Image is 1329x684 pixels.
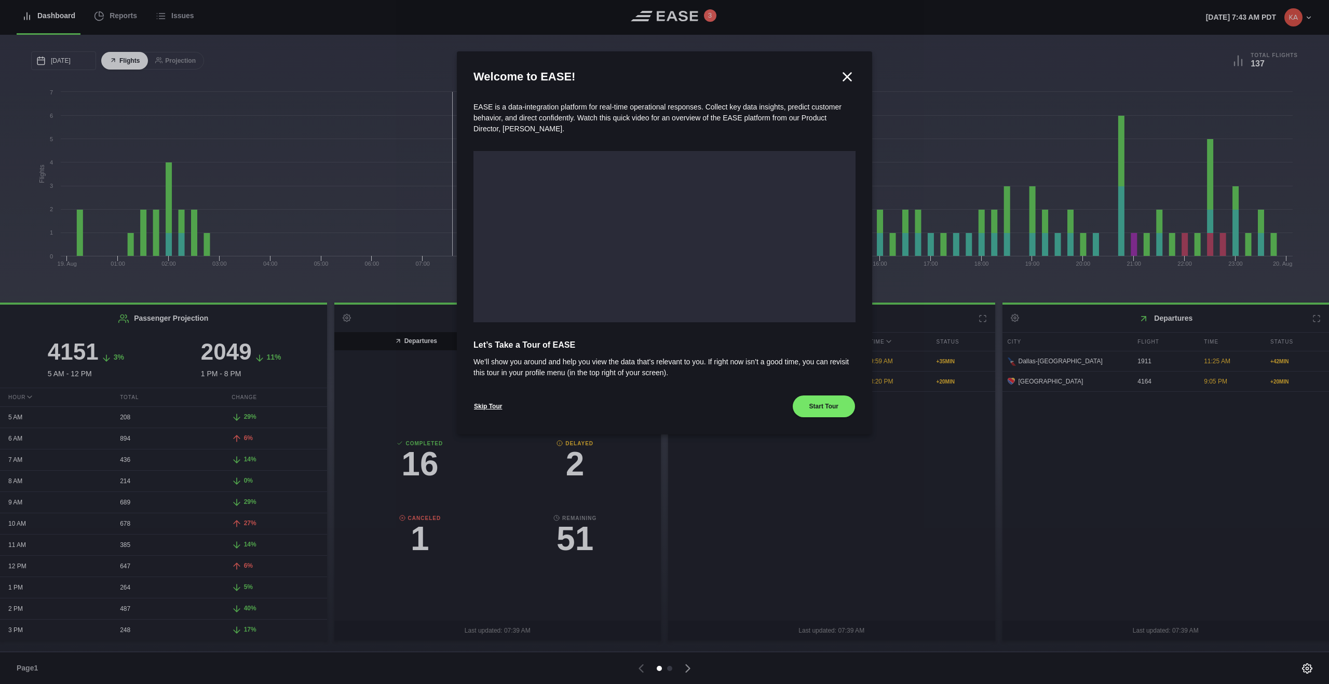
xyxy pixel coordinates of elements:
span: Page 1 [17,663,43,674]
iframe: onboarding [473,151,856,322]
button: Skip Tour [473,395,503,418]
button: Start Tour [792,395,856,418]
h2: Welcome to EASE! [473,68,839,85]
span: Let’s Take a Tour of EASE [473,339,856,351]
span: We’ll show you around and help you view the data that’s relevant to you. If right now isn’t a goo... [473,357,856,378]
span: EASE is a data-integration platform for real-time operational responses. Collect key data insight... [473,103,842,133]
